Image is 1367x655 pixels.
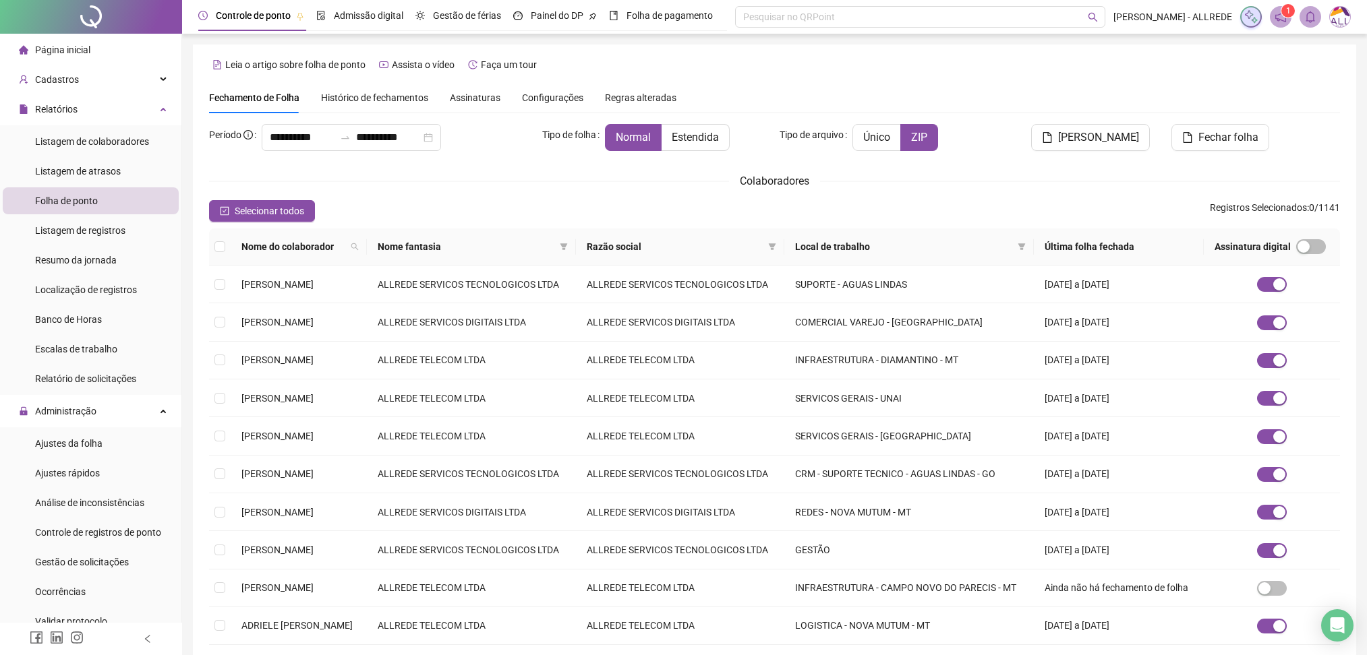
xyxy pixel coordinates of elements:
[235,204,304,218] span: Selecionar todos
[143,634,152,644] span: left
[35,195,98,206] span: Folha de ponto
[35,497,144,508] span: Análise de inconsistências
[1304,11,1316,23] span: bell
[576,569,784,607] td: ALLREDE TELECOM LTDA
[1198,129,1258,146] span: Fechar folha
[209,200,315,222] button: Selecionar todos
[241,239,345,254] span: Nome do colaborador
[225,59,366,70] span: Leia o artigo sobre folha de ponto
[557,237,571,257] span: filter
[35,314,102,325] span: Banco de Horas
[1113,9,1232,24] span: [PERSON_NAME] - ALLREDE
[1034,607,1204,645] td: [DATE] a [DATE]
[212,60,222,69] span: file-text
[433,10,501,21] span: Gestão de férias
[209,92,299,103] span: Fechamento de Folha
[784,417,1034,455] td: SERVICOS GERAIS - [GEOGRAPHIC_DATA]
[241,620,353,631] span: ADRIELE [PERSON_NAME]
[609,11,618,20] span: book
[379,60,388,69] span: youtube
[1031,124,1150,151] button: [PERSON_NAME]
[784,607,1034,645] td: LOGISTICA - NOVA MUTUM - MT
[241,354,314,365] span: [PERSON_NAME]
[241,431,314,441] span: [PERSON_NAME]
[334,10,403,21] span: Admissão digital
[19,45,28,55] span: home
[367,266,575,303] td: ALLREDE SERVICOS TECNOLOGICOS LTDA
[367,456,575,493] td: ALLREDE SERVICOS TECNOLOGICOS LTDA
[1058,129,1139,146] span: [PERSON_NAME]
[321,92,428,103] span: Histórico de fechamentos
[576,303,784,341] td: ALLREDE SERVICOS DIGITAIS LTDA
[1034,266,1204,303] td: [DATE] a [DATE]
[560,243,568,251] span: filter
[241,507,314,518] span: [PERSON_NAME]
[863,131,890,144] span: Único
[784,456,1034,493] td: CRM - SUPORTE TECNICO - AGUAS LINDAS - GO
[1244,9,1258,24] img: sparkle-icon.fc2bf0ac1784a2077858766a79e2daf3.svg
[348,237,361,257] span: search
[19,104,28,114] span: file
[522,93,583,102] span: Configurações
[1321,609,1354,642] div: Open Intercom Messenger
[30,631,43,644] span: facebook
[1088,12,1098,22] span: search
[1215,239,1291,254] span: Assinatura digital
[1171,124,1269,151] button: Fechar folha
[1034,379,1204,417] td: [DATE] a [DATE]
[35,44,90,55] span: Página inicial
[780,127,844,142] span: Tipo de arquivo
[1034,456,1204,493] td: [DATE] a [DATE]
[605,93,676,102] span: Regras alteradas
[1015,237,1028,257] span: filter
[367,493,575,531] td: ALLREDE SERVICOS DIGITAIS LTDA
[35,344,117,354] span: Escalas de trabalho
[481,59,537,70] span: Faça um tour
[367,342,575,379] td: ALLREDE TELECOM LTDA
[1034,531,1204,569] td: [DATE] a [DATE]
[35,284,137,295] span: Localização de registros
[531,10,583,21] span: Painel do DP
[35,136,149,147] span: Listagem de colaboradores
[576,342,784,379] td: ALLREDE TELECOM LTDA
[367,303,575,341] td: ALLREDE SERVICOS DIGITAIS LTDA
[784,531,1034,569] td: GESTÃO
[1034,417,1204,455] td: [DATE] a [DATE]
[1182,132,1193,143] span: file
[576,531,784,569] td: ALLREDE SERVICOS TECNOLOGICOS LTDA
[784,493,1034,531] td: REDES - NOVA MUTUM - MT
[795,239,1012,254] span: Local de trabalho
[340,132,351,143] span: swap-right
[672,131,719,144] span: Estendida
[35,255,117,266] span: Resumo da jornada
[351,243,359,251] span: search
[784,266,1034,303] td: SUPORTE - AGUAS LINDAS
[576,417,784,455] td: ALLREDE TELECOM LTDA
[513,11,523,20] span: dashboard
[784,303,1034,341] td: COMERCIAL VAREJO - [GEOGRAPHIC_DATA]
[241,279,314,290] span: [PERSON_NAME]
[765,237,779,257] span: filter
[198,11,208,20] span: clock-circle
[450,93,500,102] span: Assinaturas
[784,342,1034,379] td: INFRAESTRUTURA - DIAMANTINO - MT
[35,373,136,384] span: Relatório de solicitações
[784,569,1034,607] td: INFRAESTRUTURA - CAMPO NOVO DO PARECIS - MT
[19,75,28,84] span: user-add
[367,379,575,417] td: ALLREDE TELECOM LTDA
[70,631,84,644] span: instagram
[616,131,651,144] span: Normal
[296,12,304,20] span: pushpin
[627,10,713,21] span: Folha de pagamento
[367,417,575,455] td: ALLREDE TELECOM LTDA
[576,607,784,645] td: ALLREDE TELECOM LTDA
[589,12,597,20] span: pushpin
[784,379,1034,417] td: SERVICOS GERAIS - UNAI
[740,175,809,187] span: Colaboradores
[50,631,63,644] span: linkedin
[35,104,78,115] span: Relatórios
[587,239,763,254] span: Razão social
[1034,228,1204,266] th: Última folha fechada
[367,569,575,607] td: ALLREDE TELECOM LTDA
[1281,4,1295,18] sup: 1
